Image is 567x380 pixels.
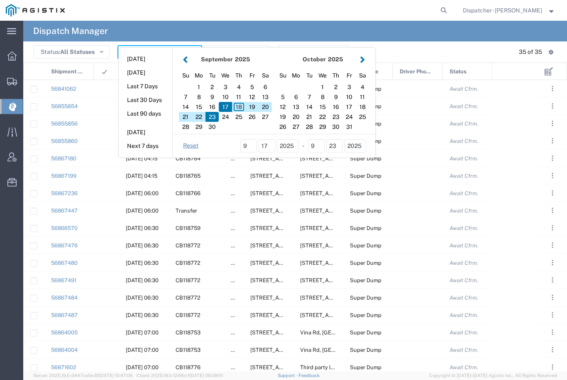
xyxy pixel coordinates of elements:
[126,225,159,231] span: 09/19/2025, 06:30
[329,69,342,82] div: Thursday
[232,92,245,102] div: 11
[51,242,78,249] a: 56867476
[231,312,243,318] span: false
[176,329,200,336] span: CB118753
[289,122,303,132] div: 27
[316,102,329,112] div: 15
[300,260,383,266] span: 3675 Potrero Hills Ln, Suisun City, California, 94585, United States
[232,69,245,82] div: Thursday
[205,82,219,92] div: 2
[51,329,78,336] a: 56864005
[259,112,272,122] div: 27
[6,4,65,17] img: logo
[219,82,232,92] div: 3
[250,260,333,266] span: 7150 Meridian Rd, Vacaville, California, 95688, United States
[176,295,200,301] span: CB118772
[350,295,381,301] span: Super Dump
[34,45,110,58] button: Status:All Statuses
[250,329,378,336] span: 5365 Clark Rd, Paradise, California, 95969, United States
[350,225,381,231] span: Super Dump
[179,69,192,82] div: Sunday
[99,373,133,378] span: [DATE] 10:47:06
[51,155,76,162] a: 56867180
[547,240,558,251] button: ...
[329,102,342,112] div: 16
[259,69,272,82] div: Saturday
[350,208,381,214] span: Super Dump
[205,102,219,112] div: 16
[183,142,198,150] a: Reset
[250,347,378,353] span: 5365 Clark Rd, Paradise, California, 95969, United States
[303,102,316,112] div: 14
[119,80,172,93] button: Last 7 Days
[316,82,329,92] div: 1
[350,364,381,370] span: Super Dump
[205,69,219,82] div: Tuesday
[235,56,250,63] span: 2025
[279,45,348,58] button: Advanced Search
[176,155,200,162] span: CB118764
[547,327,558,338] button: ...
[231,347,243,353] span: false
[126,347,159,353] span: 09/19/2025, 07:00
[231,155,243,162] span: false
[51,312,78,318] a: 56867487
[51,225,78,231] a: 56866570
[259,92,272,102] div: 13
[192,82,205,92] div: 1
[219,69,232,82] div: Wednesday
[126,173,157,179] span: 09/19/2025, 04:15
[240,139,257,152] input: mm
[342,112,356,122] div: 24
[51,277,76,283] a: 56867491
[119,126,172,139] button: [DATE]
[552,362,553,372] span: . . .
[429,372,557,379] span: Copyright © [DATE]-[DATE] Agistix Inc., All Rights Reserved
[250,364,378,370] span: 5365 Clark Rd, Paradise, California, 95969, United States
[192,122,205,132] div: 29
[192,112,205,122] div: 22
[450,173,478,179] span: Await Cfrm.
[450,121,478,127] span: Await Cfrm.
[547,344,558,356] button: ...
[231,260,243,266] span: false
[450,260,478,266] span: Await Cfrm.
[342,122,356,132] div: 31
[231,277,243,283] span: false
[302,141,304,150] span: -
[552,223,553,233] span: . . .
[51,138,78,144] a: 56855860
[126,242,159,249] span: 09/19/2025, 06:30
[462,5,556,15] button: Dispatcher - [PERSON_NAME]
[303,92,316,102] div: 7
[245,92,259,102] div: 12
[276,112,289,122] div: 19
[450,103,478,109] span: Await Cfrm.
[176,347,200,353] span: CB118753
[192,92,205,102] div: 8
[231,173,243,179] span: false
[328,56,343,63] span: 2025
[300,277,383,283] span: 3675 Potrero Hills Ln, Suisun City, California, 94585, United States
[51,173,76,179] a: 56867199
[552,188,553,198] span: . . .
[126,329,159,336] span: 09/19/2025, 07:00
[51,103,78,109] a: 56855854
[192,102,205,112] div: 15
[205,122,219,132] div: 30
[245,82,259,92] div: 5
[189,373,223,378] span: [DATE] 09:39:01
[552,240,553,250] span: . . .
[289,92,303,102] div: 6
[329,122,342,132] div: 30
[308,139,325,152] input: mm
[350,242,381,249] span: Super Dump
[231,295,243,301] span: false
[329,112,342,122] div: 23
[276,122,289,132] div: 26
[450,225,478,231] span: Await Cfrm.
[316,92,329,102] div: 8
[176,277,200,283] span: CB118772
[350,347,381,353] span: Super Dump
[547,274,558,286] button: ...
